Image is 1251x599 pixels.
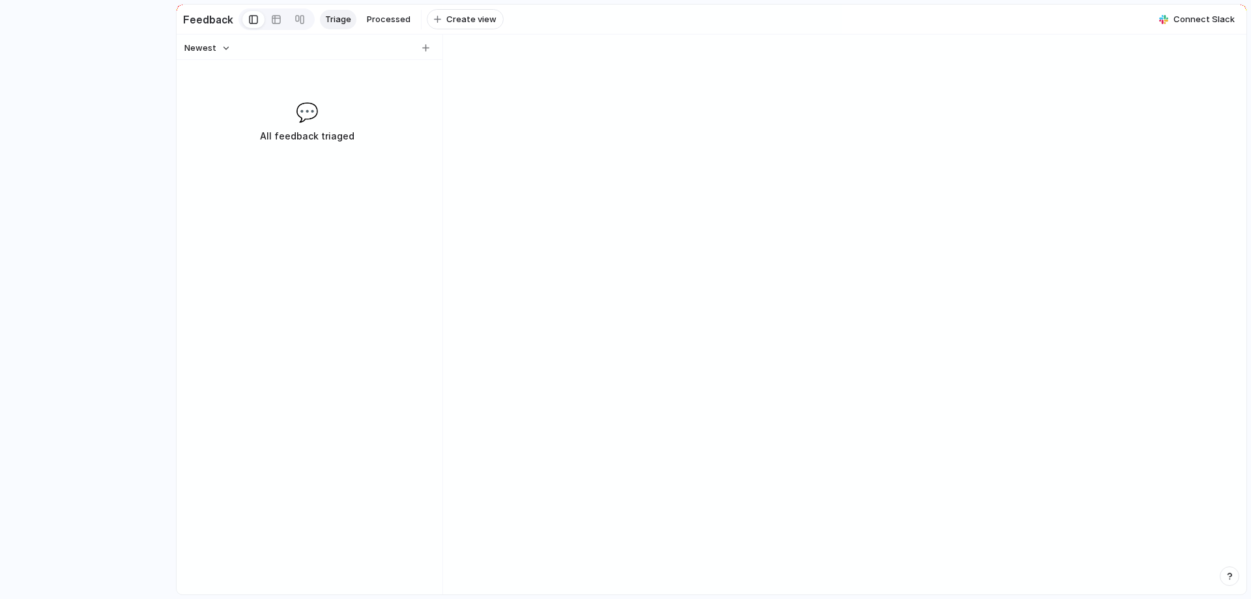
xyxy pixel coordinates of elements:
[367,13,410,26] span: Processed
[325,13,351,26] span: Triage
[320,10,356,29] a: Triage
[446,13,496,26] span: Create view
[207,128,407,144] h3: All feedback triaged
[427,9,504,30] button: Create view
[183,12,233,27] h2: Feedback
[1154,10,1240,29] button: Connect Slack
[362,10,416,29] a: Processed
[296,98,319,126] span: 💬
[1173,13,1235,26] span: Connect Slack
[182,40,233,57] button: Newest
[184,42,216,55] span: Newest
